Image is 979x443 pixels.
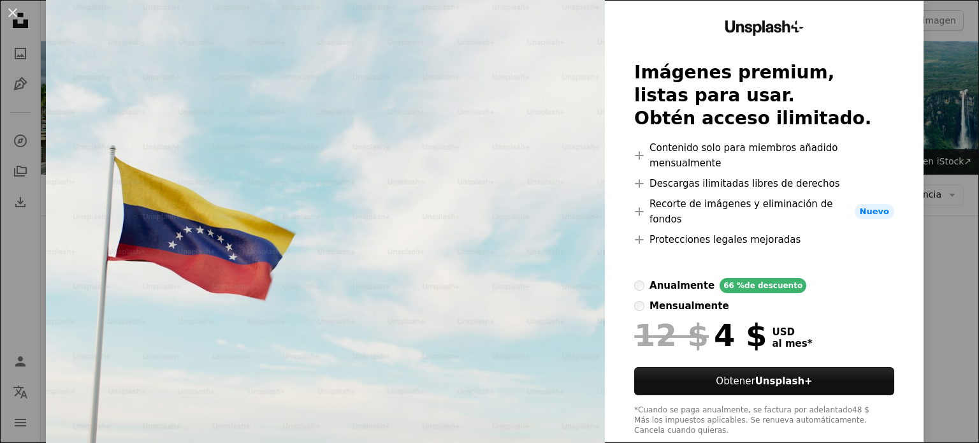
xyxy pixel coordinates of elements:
[634,140,894,171] li: Contenido solo para miembros añadido mensualmente
[720,278,806,293] div: 66 % de descuento
[634,280,644,291] input: anualmente66 %de descuento
[634,232,894,247] li: Protecciones legales mejoradas
[772,338,813,349] span: al mes *
[772,326,813,338] span: USD
[855,204,894,219] span: Nuevo
[634,319,709,352] span: 12 $
[634,405,894,436] div: *Cuando se paga anualmente, se factura por adelantado 48 $ Más los impuestos aplicables. Se renue...
[649,278,714,293] div: anualmente
[634,196,894,227] li: Recorte de imágenes y eliminación de fondos
[634,367,894,395] button: ObtenerUnsplash+
[634,319,767,352] div: 4 $
[755,375,813,387] strong: Unsplash+
[634,301,644,311] input: mensualmente
[634,176,894,191] li: Descargas ilimitadas libres de derechos
[634,61,894,130] h2: Imágenes premium, listas para usar. Obtén acceso ilimitado.
[649,298,729,314] div: mensualmente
